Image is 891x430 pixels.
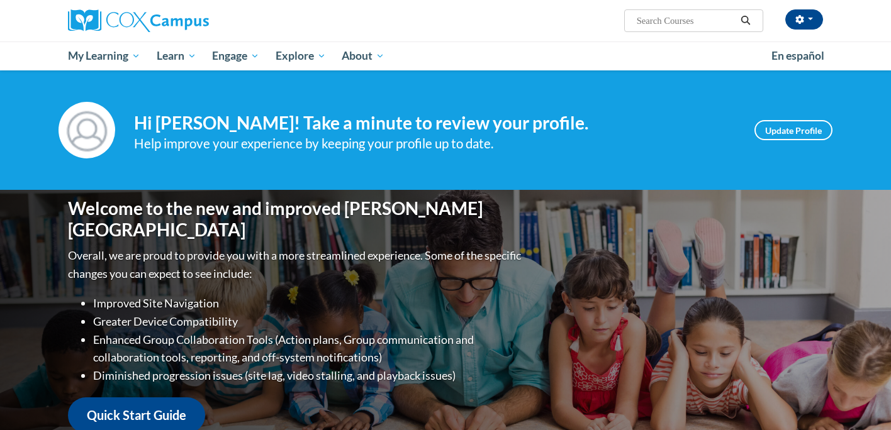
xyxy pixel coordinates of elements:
h1: Welcome to the new and improved [PERSON_NAME][GEOGRAPHIC_DATA] [68,198,524,240]
a: Cox Campus [68,9,307,32]
span: Learn [157,48,196,63]
a: Explore [267,41,334,70]
span: About [342,48,384,63]
p: Overall, we are proud to provide you with a more streamlined experience. Some of the specific cha... [68,246,524,283]
a: Learn [148,41,205,70]
li: Improved Site Navigation [93,294,524,312]
div: Main menu [49,41,842,70]
h4: Hi [PERSON_NAME]! Take a minute to review your profile. [134,113,736,134]
li: Greater Device Compatibility [93,312,524,331]
a: About [334,41,393,70]
a: En español [763,43,832,69]
img: Cox Campus [68,9,209,32]
li: Diminished progression issues (site lag, video stalling, and playback issues) [93,367,524,385]
span: En español [771,49,824,62]
span: My Learning [68,48,140,63]
iframe: Button to launch messaging window [841,380,881,420]
span: Explore [276,48,326,63]
div: Help improve your experience by keeping your profile up to date. [134,133,736,154]
li: Enhanced Group Collaboration Tools (Action plans, Group communication and collaboration tools, re... [93,331,524,367]
span: Engage [212,48,259,63]
a: Engage [204,41,267,70]
button: Account Settings [785,9,823,30]
input: Search Courses [636,13,736,28]
button: Search [736,13,755,28]
a: My Learning [60,41,148,70]
img: Profile Image [59,102,115,158]
a: Update Profile [754,120,832,140]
